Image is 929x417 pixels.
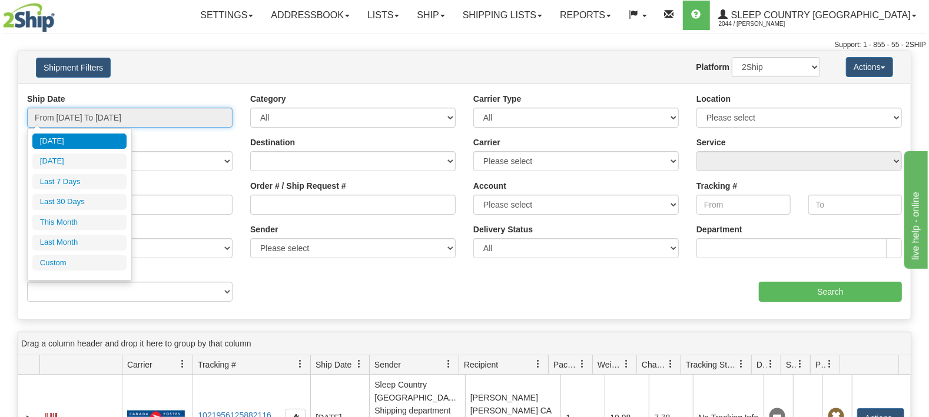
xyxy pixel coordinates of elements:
[250,136,295,148] label: Destination
[32,215,127,231] li: This Month
[32,235,127,251] li: Last Month
[731,354,751,374] a: Tracking Status filter column settings
[642,359,666,371] span: Charge
[198,359,236,371] span: Tracking #
[808,195,903,215] input: To
[696,93,731,105] label: Location
[32,154,127,169] li: [DATE]
[815,359,825,371] span: Pickup Status
[553,359,578,371] span: Packages
[408,1,453,30] a: Ship
[3,40,926,50] div: Support: 1 - 855 - 55 - 2SHIP
[686,359,737,371] span: Tracking Status
[473,136,500,148] label: Carrier
[473,180,506,192] label: Account
[32,194,127,210] li: Last 30 Days
[710,1,925,30] a: Sleep Country [GEOGRAPHIC_DATA] 2044 / [PERSON_NAME]
[18,332,911,355] div: grid grouping header
[719,18,807,30] span: 2044 / [PERSON_NAME]
[32,255,127,271] li: Custom
[572,354,592,374] a: Packages filter column settings
[9,7,109,21] div: live help - online
[757,359,767,371] span: Delivery Status
[790,354,810,374] a: Shipment Issues filter column settings
[473,223,533,235] label: Delivery Status
[349,354,369,374] a: Ship Date filter column settings
[528,354,548,374] a: Recipient filter column settings
[696,195,791,215] input: From
[464,359,498,371] span: Recipient
[696,136,726,148] label: Service
[786,359,796,371] span: Shipment Issues
[616,354,636,374] a: Weight filter column settings
[696,180,737,192] label: Tracking #
[439,354,459,374] a: Sender filter column settings
[902,148,928,268] iframe: chat widget
[761,354,781,374] a: Delivery Status filter column settings
[359,1,408,30] a: Lists
[262,1,359,30] a: Addressbook
[316,359,351,371] span: Ship Date
[759,282,902,302] input: Search
[598,359,622,371] span: Weight
[27,93,65,105] label: Ship Date
[250,93,286,105] label: Category
[290,354,310,374] a: Tracking # filter column settings
[32,174,127,190] li: Last 7 Days
[819,354,840,374] a: Pickup Status filter column settings
[728,10,911,20] span: Sleep Country [GEOGRAPHIC_DATA]
[36,58,111,78] button: Shipment Filters
[454,1,551,30] a: Shipping lists
[661,354,681,374] a: Charge filter column settings
[696,223,742,235] label: Department
[846,57,893,77] button: Actions
[32,134,127,149] li: [DATE]
[127,359,152,371] span: Carrier
[551,1,620,30] a: Reports
[172,354,193,374] a: Carrier filter column settings
[250,223,278,235] label: Sender
[3,3,55,32] img: logo2044.jpg
[191,1,262,30] a: Settings
[374,359,401,371] span: Sender
[250,180,346,192] label: Order # / Ship Request #
[696,61,729,73] label: Platform
[473,93,521,105] label: Carrier Type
